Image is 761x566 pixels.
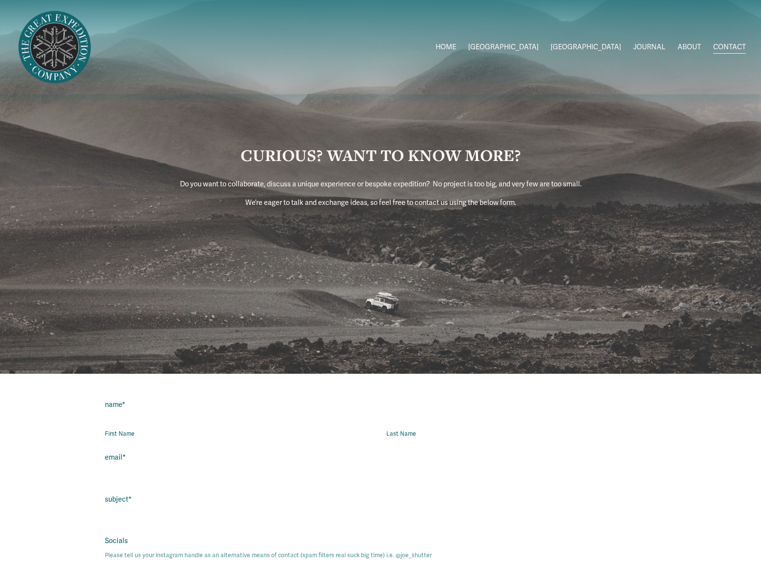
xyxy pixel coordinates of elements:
label: Socials [105,535,657,547]
span: We’re eager to talk and exchange ideas, so feel free to contact us using the below form. [245,199,516,207]
label: email [105,451,657,464]
a: CONTACT [713,40,746,54]
span: First Name [105,429,375,440]
div: Please tell us your Instagram handle as an alternative means of contact (spam filters real suck b... [105,547,657,564]
a: ABOUT [678,40,701,54]
a: folder dropdown [468,40,539,54]
a: HOME [436,40,456,54]
input: First Name [105,414,375,427]
strong: CURIOUS? WANT TO KNOW MORE? [240,144,521,166]
a: JOURNAL [633,40,665,54]
span: [GEOGRAPHIC_DATA] [468,41,539,54]
span: Do you want to collaborate, discuss a unique experience or bespoke expedition? No project is too ... [180,180,581,188]
legend: name [105,399,125,411]
a: folder dropdown [551,40,621,54]
label: subject [105,493,657,506]
span: [GEOGRAPHIC_DATA] [551,41,621,54]
span: Last Name [386,429,657,440]
img: Arctic Expeditions [15,8,94,87]
input: Last Name [386,414,657,427]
